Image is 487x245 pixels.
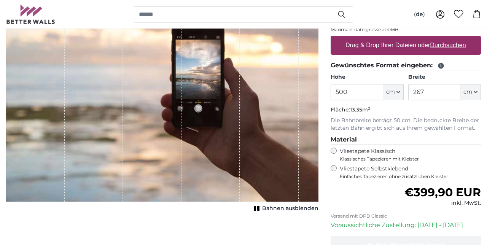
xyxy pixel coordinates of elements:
[408,8,431,21] button: (de)
[331,135,481,145] legend: Material
[262,205,318,212] span: Bahnen ausblenden
[331,221,481,230] p: Voraussichtliche Zustellung: [DATE] - [DATE]
[408,73,481,81] label: Breite
[331,27,481,33] p: Maximale Dateigrösse 200MB.
[6,5,56,24] img: Betterwalls
[342,38,469,53] label: Drag & Drop Ihrer Dateien oder
[331,73,403,81] label: Höhe
[331,213,481,219] p: Versand mit DPD Classic
[386,88,395,96] span: cm
[331,106,481,114] p: Fläche:
[340,148,474,162] label: Vliestapete Klassisch
[463,88,472,96] span: cm
[460,84,481,100] button: cm
[404,199,481,207] div: inkl. MwSt.
[340,173,481,180] span: Einfaches Tapezieren ohne zusätzlichen Kleister
[331,117,481,132] p: Die Bahnbreite beträgt 50 cm. Die bedruckte Breite der letzten Bahn ergibt sich aus Ihrem gewählt...
[404,185,481,199] span: €399,90 EUR
[340,156,474,162] span: Klassisches Tapezieren mit Kleister
[350,106,370,113] span: 13.35m²
[430,42,466,48] u: Durchsuchen
[383,84,404,100] button: cm
[331,61,481,70] legend: Gewünschtes Format eingeben:
[340,165,481,180] label: Vliestapete Selbstklebend
[251,203,318,214] button: Bahnen ausblenden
